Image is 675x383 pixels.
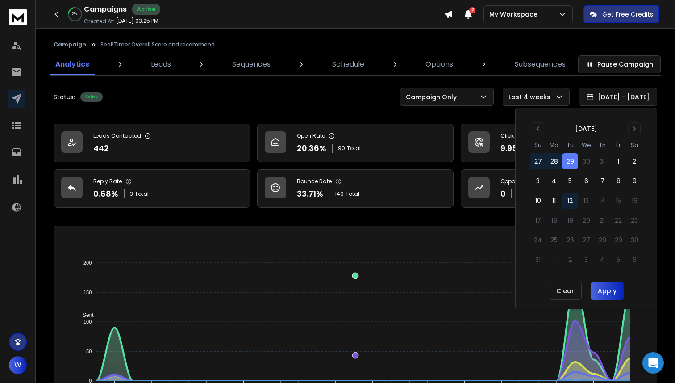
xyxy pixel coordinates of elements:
[500,132,528,139] p: Click Rate
[83,260,92,265] tspan: 200
[332,59,364,70] p: Schedule
[562,153,578,169] button: 29
[76,312,94,318] span: Sent
[594,153,610,169] button: 31
[583,5,659,23] button: Get Free Credits
[515,59,566,70] p: Subsequences
[626,153,642,169] button: 2
[578,153,594,169] button: 30
[135,190,149,198] span: Total
[54,41,86,48] button: Campaign
[626,173,642,189] button: 9
[297,142,326,155] p: 20.36 %
[297,178,332,185] p: Bounce Rate
[530,193,546,209] button: 10
[546,173,562,189] button: 4
[546,140,562,150] th: Monday
[626,140,642,150] th: Saturday
[93,188,118,200] p: 0.68 %
[530,153,546,169] button: 27
[562,140,578,150] th: Tuesday
[420,54,458,75] a: Options
[100,41,215,48] p: SeoPTimer Overall Score and recommend
[591,282,624,300] button: Apply
[116,17,158,25] p: [DATE] 03:25 PM
[546,193,562,209] button: 11
[297,188,323,200] p: 33.71 %
[549,282,582,300] button: Clear
[72,12,78,17] p: 23 %
[93,132,141,139] p: Leads Contacted
[562,193,578,209] button: 12
[54,124,250,162] a: Leads Contacted442
[530,140,546,150] th: Sunday
[346,190,359,198] span: Total
[546,153,562,169] button: 28
[610,173,626,189] button: 8
[347,145,361,152] span: Total
[461,169,657,208] a: Opportunities0$0
[594,140,610,150] th: Thursday
[9,356,27,374] button: W
[508,93,554,101] p: Last 4 weeks
[55,59,89,70] p: Analytics
[9,9,27,25] img: logo
[532,122,544,135] button: Go to previous month
[461,124,657,162] a: Click Rate9.95%44Total
[628,122,641,135] button: Go to next month
[509,54,571,75] a: Subsequences
[338,145,345,152] span: 90
[54,169,250,208] a: Reply Rate0.68%3Total
[93,142,109,155] p: 442
[602,10,653,19] p: Get Free Credits
[578,55,661,73] button: Pause Campaign
[500,178,537,185] p: Opportunities
[425,59,453,70] p: Options
[578,140,594,150] th: Wednesday
[335,190,344,198] span: 149
[575,124,597,133] div: [DATE]
[500,188,506,200] p: 0
[562,173,578,189] button: 5
[93,178,122,185] p: Reply Rate
[50,54,95,75] a: Analytics
[86,349,92,354] tspan: 50
[642,352,664,374] div: Open Intercom Messenger
[132,4,160,15] div: Active
[54,93,75,101] p: Status:
[297,132,325,139] p: Open Rate
[578,173,594,189] button: 6
[327,54,370,75] a: Schedule
[594,173,610,189] button: 7
[610,140,626,150] th: Friday
[80,92,103,102] div: Active
[84,18,114,25] p: Created At:
[232,59,271,70] p: Sequences
[257,124,454,162] a: Open Rate20.36%90Total
[83,319,92,324] tspan: 100
[130,190,133,198] span: 3
[489,10,541,19] p: My Workspace
[530,173,546,189] button: 3
[610,153,626,169] button: 1
[227,54,276,75] a: Sequences
[257,169,454,208] a: Bounce Rate33.71%149Total
[83,290,92,295] tspan: 150
[151,59,171,70] p: Leads
[469,7,475,13] span: 2
[406,93,460,101] p: Campaign Only
[84,4,127,15] h1: Campaigns
[579,88,657,106] button: [DATE] - [DATE]
[500,142,525,155] p: 9.95 %
[146,54,176,75] a: Leads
